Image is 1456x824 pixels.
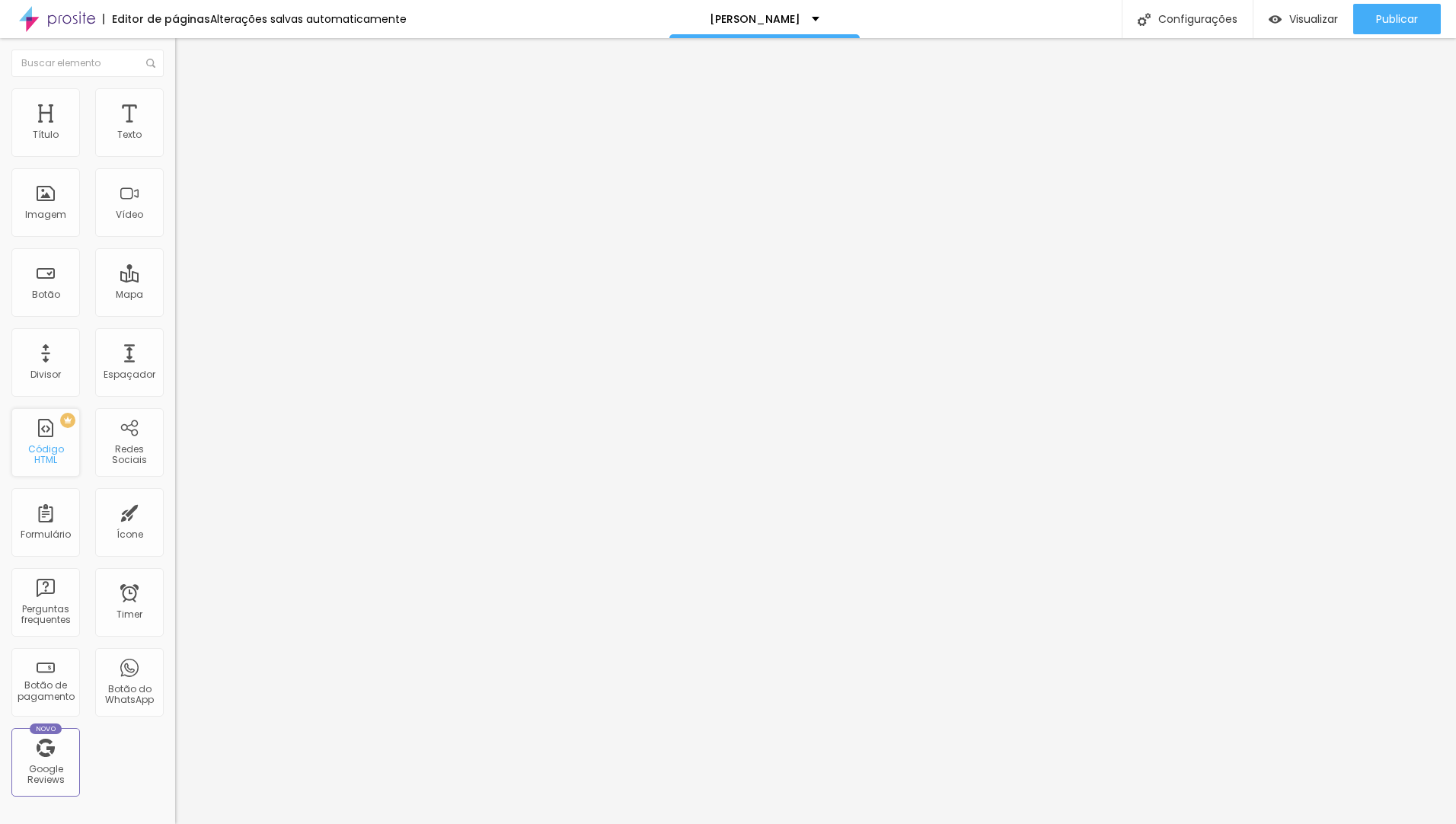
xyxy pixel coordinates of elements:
[30,723,62,734] div: Novo
[11,50,164,77] input: Buscar elemento
[1269,13,1282,26] img: view-1.svg
[1376,13,1418,25] span: Publicar
[15,444,75,466] div: Código HTML
[15,604,75,626] div: Perguntas frequentes
[103,14,210,24] div: Editor de páginas
[116,209,143,220] div: Vídeo
[175,38,1456,824] iframe: Editor
[99,444,159,466] div: Redes Sociais
[116,289,143,300] div: Mapa
[710,14,800,24] p: [PERSON_NAME]
[25,209,66,220] div: Imagem
[117,609,142,620] div: Timer
[1253,4,1353,34] button: Visualizar
[1353,4,1441,34] button: Publicar
[117,129,142,140] div: Texto
[15,764,75,786] div: Google Reviews
[104,369,155,380] div: Espaçador
[99,684,159,706] div: Botão do WhatsApp
[15,680,75,702] div: Botão de pagamento
[21,529,71,540] div: Formulário
[146,59,155,68] img: Icone
[1138,13,1151,26] img: Icone
[210,14,407,24] div: Alterações salvas automaticamente
[1289,13,1338,25] span: Visualizar
[32,289,60,300] div: Botão
[30,369,61,380] div: Divisor
[33,129,59,140] div: Título
[117,529,143,540] div: Ícone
